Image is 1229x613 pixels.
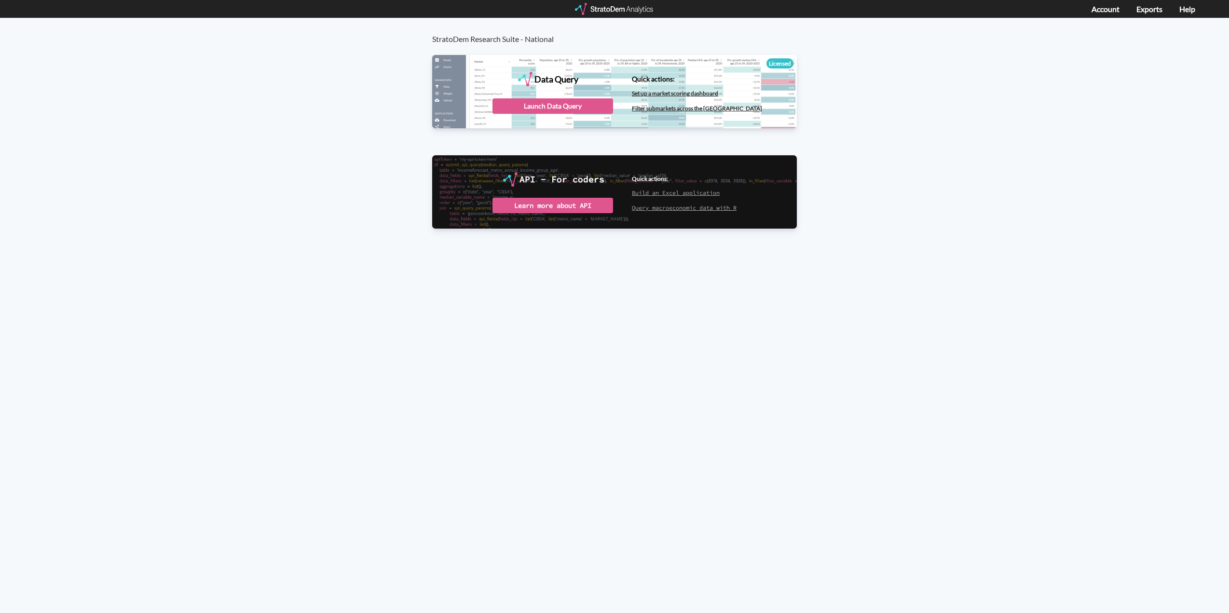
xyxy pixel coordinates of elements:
a: Account [1092,4,1120,14]
a: Build an Excel application [632,189,720,196]
a: Query macroeconomic data with R [632,204,737,211]
div: Licensed [766,58,793,68]
a: Help [1179,4,1195,14]
h4: Quick actions: [632,75,762,82]
a: Exports [1136,4,1162,14]
div: Launch Data Query [492,98,613,114]
h4: Quick actions: [632,176,737,182]
div: Data Query [534,72,578,86]
h3: StratoDem Research Suite - National [432,18,807,43]
a: Set up a market scoring dashboard [632,90,718,97]
a: Filter submarkets across the [GEOGRAPHIC_DATA] [632,105,762,112]
div: Learn more about API [492,198,613,213]
div: API - For coders [519,172,604,187]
